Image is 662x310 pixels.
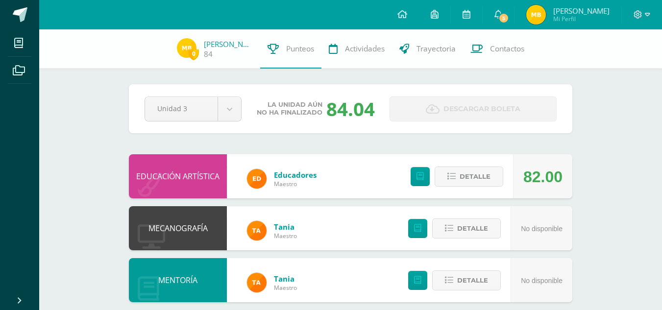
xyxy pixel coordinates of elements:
[526,5,546,24] img: 3a073216c50c96f224bedad1a48f0cb7.png
[457,271,488,289] span: Detalle
[443,97,520,121] span: Descargar boleta
[432,270,501,290] button: Detalle
[432,218,501,238] button: Detalle
[417,44,456,54] span: Trayectoria
[247,221,267,240] img: feaeb2f9bb45255e229dc5fdac9a9f6b.png
[345,44,385,54] span: Actividades
[257,101,322,117] span: La unidad aún no ha finalizado
[521,225,563,233] span: No disponible
[321,29,392,69] a: Actividades
[247,273,267,292] img: feaeb2f9bb45255e229dc5fdac9a9f6b.png
[498,13,509,24] span: 5
[274,180,317,188] span: Maestro
[129,154,227,198] div: EDUCACIÓN ARTÍSTICA
[523,155,563,199] div: 82.00
[177,38,196,58] img: 3a073216c50c96f224bedad1a48f0cb7.png
[274,222,297,232] a: Tania
[460,167,490,186] span: Detalle
[435,167,503,187] button: Detalle
[326,96,375,121] div: 84.04
[260,29,321,69] a: Punteos
[274,170,317,180] a: Educadores
[286,44,314,54] span: Punteos
[145,97,241,121] a: Unidad 3
[204,49,213,59] a: 84
[457,219,488,238] span: Detalle
[188,48,199,60] span: 0
[553,15,610,23] span: Mi Perfil
[463,29,532,69] a: Contactos
[553,6,610,16] span: [PERSON_NAME]
[521,277,563,285] span: No disponible
[204,39,253,49] a: [PERSON_NAME]
[129,258,227,302] div: MENTORÍA
[157,97,205,120] span: Unidad 3
[274,232,297,240] span: Maestro
[274,274,297,284] a: Tania
[129,206,227,250] div: MECANOGRAFÍA
[392,29,463,69] a: Trayectoria
[274,284,297,292] span: Maestro
[490,44,524,54] span: Contactos
[247,169,267,189] img: ed927125212876238b0630303cb5fd71.png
